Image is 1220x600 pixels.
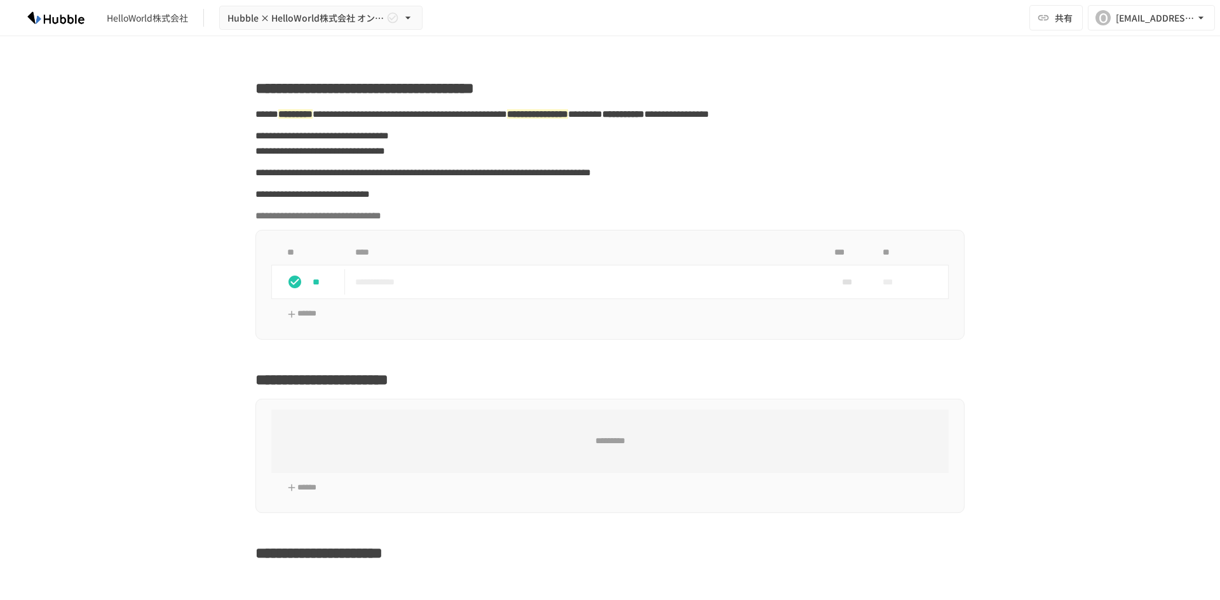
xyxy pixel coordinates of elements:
[1088,5,1215,30] button: O[EMAIL_ADDRESS][DOMAIN_NAME]
[1055,11,1073,25] span: 共有
[1095,10,1111,25] div: O
[219,6,423,30] button: Hubble × HelloWorld株式会社 オンボーディングプロジェクト
[227,10,384,26] span: Hubble × HelloWorld株式会社 オンボーディングプロジェクト
[15,8,97,28] img: HzDRNkGCf7KYO4GfwKnzITak6oVsp5RHeZBEM1dQFiQ
[107,11,188,25] div: HelloWorld株式会社
[1029,5,1083,30] button: 共有
[1116,10,1195,26] div: [EMAIL_ADDRESS][DOMAIN_NAME]
[282,269,308,295] button: status
[271,241,949,299] table: task table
